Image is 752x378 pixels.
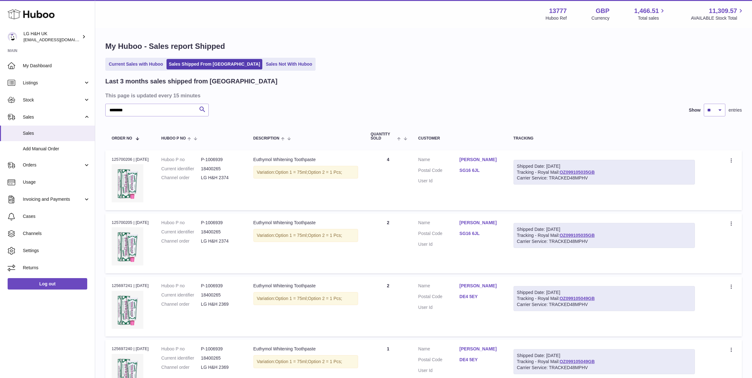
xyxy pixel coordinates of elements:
[592,15,610,21] div: Currency
[253,136,279,140] span: Description
[559,359,595,364] a: OZ099105049GB
[23,162,83,168] span: Orders
[418,357,460,364] dt: Postal Code
[23,130,90,136] span: Sales
[23,265,90,271] span: Returns
[161,220,201,226] dt: Huboo P no
[201,220,241,226] dd: P-1006939
[253,346,358,352] div: Euthymol Whitening Toothpaste
[308,170,342,175] span: Option 2 = 1 Pcs;
[596,7,609,15] strong: GBP
[460,346,501,352] a: [PERSON_NAME]
[418,136,501,140] div: Customer
[418,304,460,310] dt: User Id
[634,7,659,15] span: 1,466.51
[460,167,501,173] a: SG16 6JL
[112,227,143,265] img: whitening-toothpaste.webp
[8,32,17,42] img: veechen@lghnh.co.uk
[23,63,90,69] span: My Dashboard
[517,365,692,371] div: Carrier Service: TRACKED48MPHV
[107,59,165,69] a: Current Sales with Huboo
[23,31,81,43] div: LG H&H UK
[253,355,358,368] div: Variation:
[513,160,695,185] div: Tracking - Royal Mail:
[112,283,149,289] div: 125697241 | [DATE]
[418,294,460,301] dt: Postal Code
[161,175,201,181] dt: Channel order
[23,179,90,185] span: Usage
[418,283,460,290] dt: Name
[253,229,358,242] div: Variation:
[418,157,460,164] dt: Name
[201,355,241,361] dd: 18400265
[513,223,695,248] div: Tracking - Royal Mail:
[23,196,83,202] span: Invoicing and Payments
[691,15,744,21] span: AVAILABLE Stock Total
[201,175,241,181] dd: LG H&H 2374
[23,213,90,219] span: Cases
[364,150,412,210] td: 4
[460,357,501,363] a: DE4 5EY
[105,77,278,86] h2: Last 3 months sales shipped from [GEOGRAPHIC_DATA]
[161,364,201,370] dt: Channel order
[460,157,501,163] a: [PERSON_NAME]
[112,291,143,329] img: whitening-toothpaste.webp
[161,157,201,163] dt: Huboo P no
[201,292,241,298] dd: 18400265
[161,301,201,307] dt: Channel order
[201,364,241,370] dd: LG H&H 2369
[371,132,396,140] span: Quantity Sold
[23,146,90,152] span: Add Manual Order
[364,213,412,273] td: 2
[418,167,460,175] dt: Postal Code
[253,166,358,179] div: Variation:
[275,233,308,238] span: Option 1 = 75ml;
[23,80,83,86] span: Listings
[23,231,90,237] span: Channels
[201,346,241,352] dd: P-1006939
[167,59,262,69] a: Sales Shipped From [GEOGRAPHIC_DATA]
[161,346,201,352] dt: Huboo P no
[275,170,308,175] span: Option 1 = 75ml;
[161,292,201,298] dt: Current identifier
[638,15,666,21] span: Total sales
[161,229,201,235] dt: Current identifier
[418,231,460,238] dt: Postal Code
[112,136,132,140] span: Order No
[8,278,87,290] a: Log out
[634,7,666,21] a: 1,466.51 Total sales
[517,238,692,244] div: Carrier Service: TRACKED48MPHV
[364,277,412,336] td: 2
[23,248,90,254] span: Settings
[308,359,342,364] span: Option 2 = 1 Pcs;
[253,283,358,289] div: Euthymol Whitening Toothpaste
[460,231,501,237] a: SG16 6JL
[709,7,737,15] span: 11,309.57
[546,15,567,21] div: Huboo Ref
[308,233,342,238] span: Option 2 = 1 Pcs;
[460,220,501,226] a: [PERSON_NAME]
[112,220,149,225] div: 125700205 | [DATE]
[161,166,201,172] dt: Current identifier
[161,136,186,140] span: Huboo P no
[559,296,595,301] a: OZ099105049GB
[460,294,501,300] a: DE4 5EY
[729,107,742,113] span: entries
[549,7,567,15] strong: 13777
[689,107,701,113] label: Show
[418,368,460,374] dt: User Id
[161,355,201,361] dt: Current identifier
[418,346,460,354] dt: Name
[418,220,460,227] dt: Name
[275,296,308,301] span: Option 1 = 75ml;
[517,290,692,296] div: Shipped Date: [DATE]
[275,359,308,364] span: Option 1 = 75ml;
[23,97,83,103] span: Stock
[513,349,695,374] div: Tracking - Royal Mail:
[517,163,692,169] div: Shipped Date: [DATE]
[559,170,595,175] a: OZ099105035GB
[105,41,742,51] h1: My Huboo - Sales report Shipped
[253,292,358,305] div: Variation:
[418,241,460,247] dt: User Id
[201,283,241,289] dd: P-1006939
